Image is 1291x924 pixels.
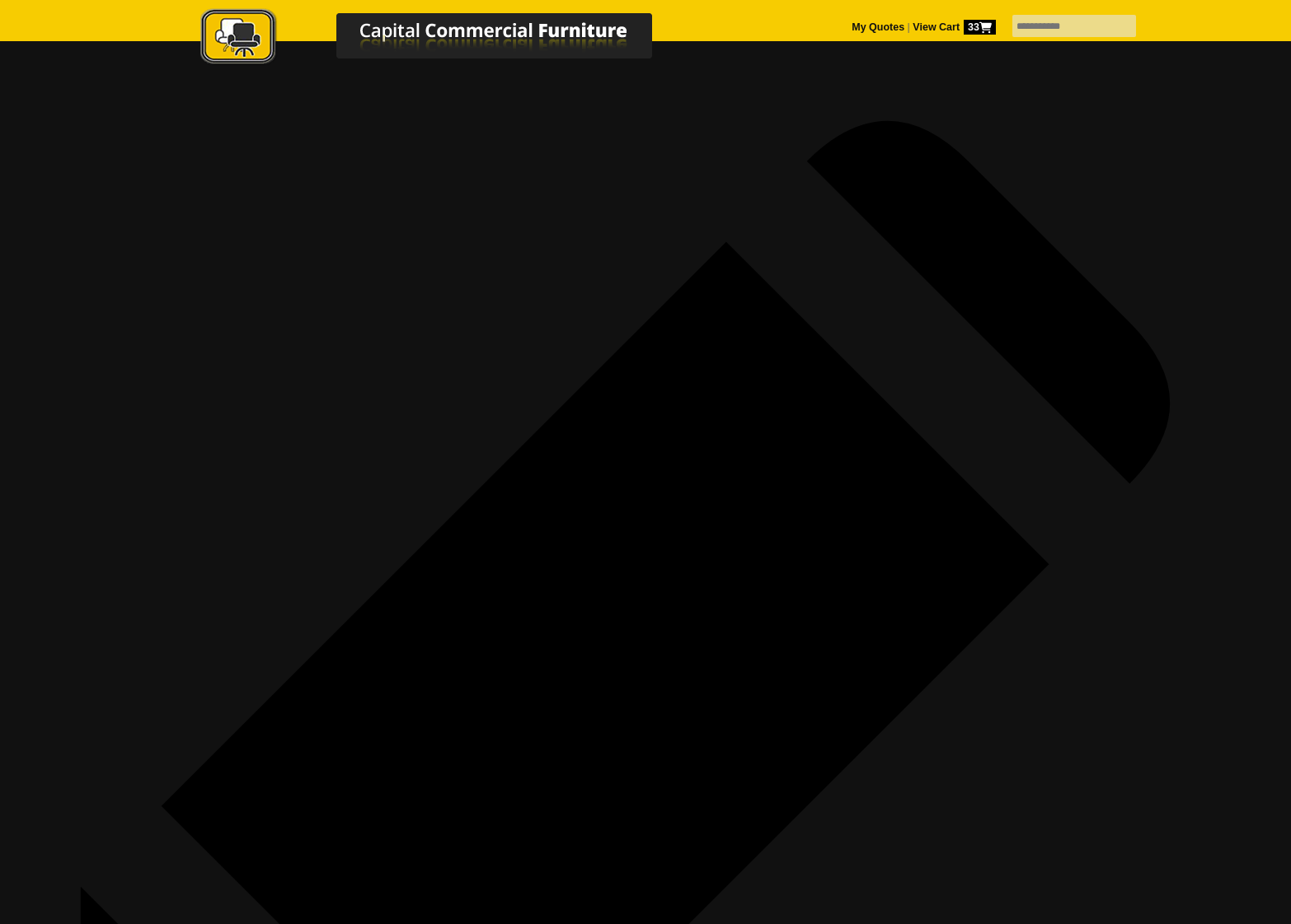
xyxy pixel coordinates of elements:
[964,20,996,35] span: 33
[852,21,904,33] a: My Quotes
[155,8,732,68] img: Capital Commercial Furniture Logo
[913,21,996,33] strong: View Cart
[155,8,732,73] a: Capital Commercial Furniture Logo
[910,21,996,33] a: View Cart33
